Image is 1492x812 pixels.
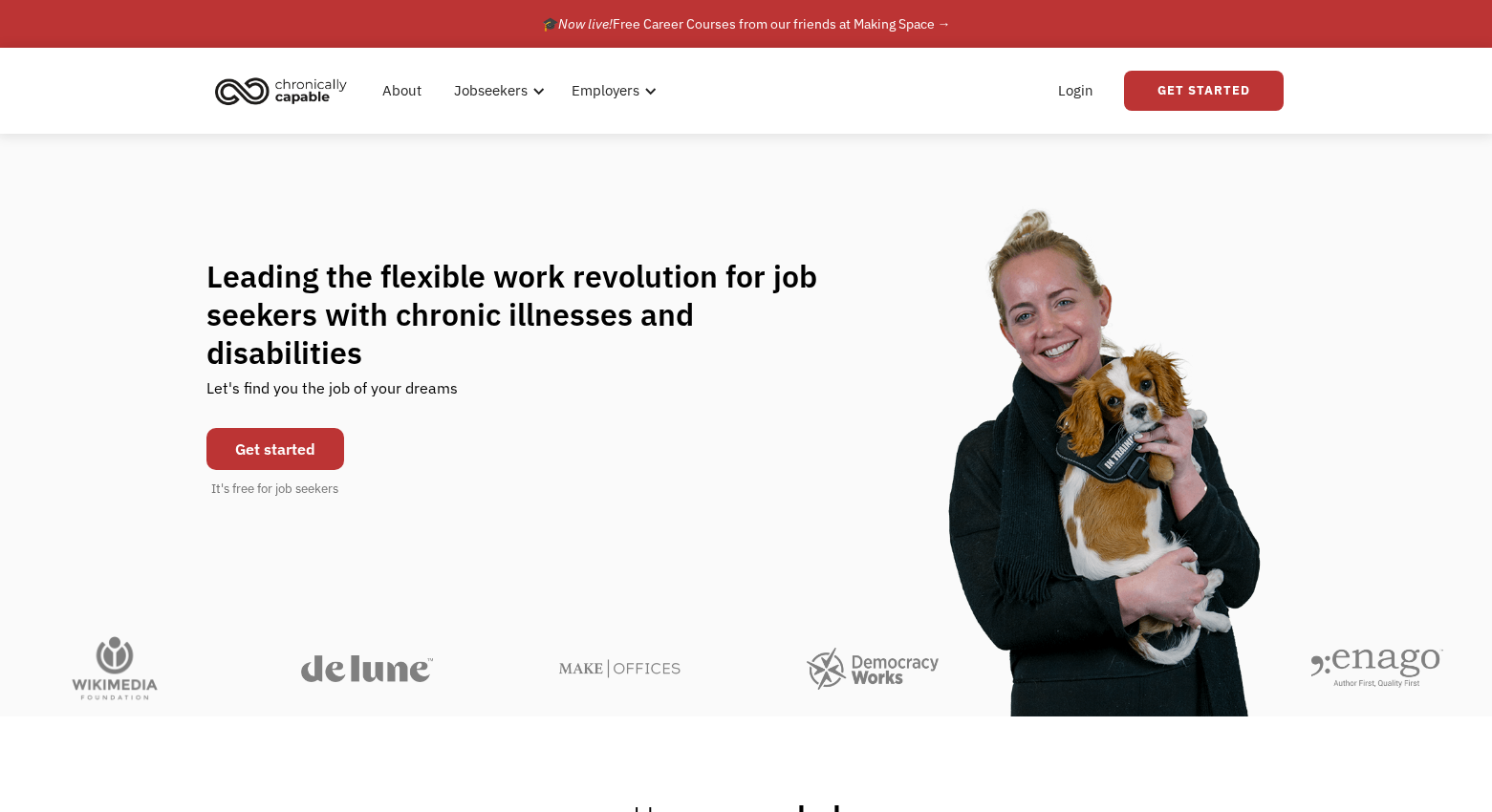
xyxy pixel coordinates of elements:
[206,372,458,418] div: Let's find you the job of your dreams
[1124,71,1284,111] a: Get Started
[542,12,951,35] div: 🎓 Free Career Courses from our friends at Making Space →
[560,60,662,121] div: Employers
[371,60,433,121] a: About
[206,257,854,372] h1: Leading the flexible work revolution for job seekers with chronic illnesses and disabilities
[206,428,344,470] a: Get started
[211,480,338,499] div: It's free for job seekers
[558,15,613,32] em: Now live!
[454,79,528,102] div: Jobseekers
[572,79,639,102] div: Employers
[1047,60,1105,121] a: Login
[209,70,361,112] a: home
[209,70,353,112] img: Chronically Capable logo
[443,60,551,121] div: Jobseekers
